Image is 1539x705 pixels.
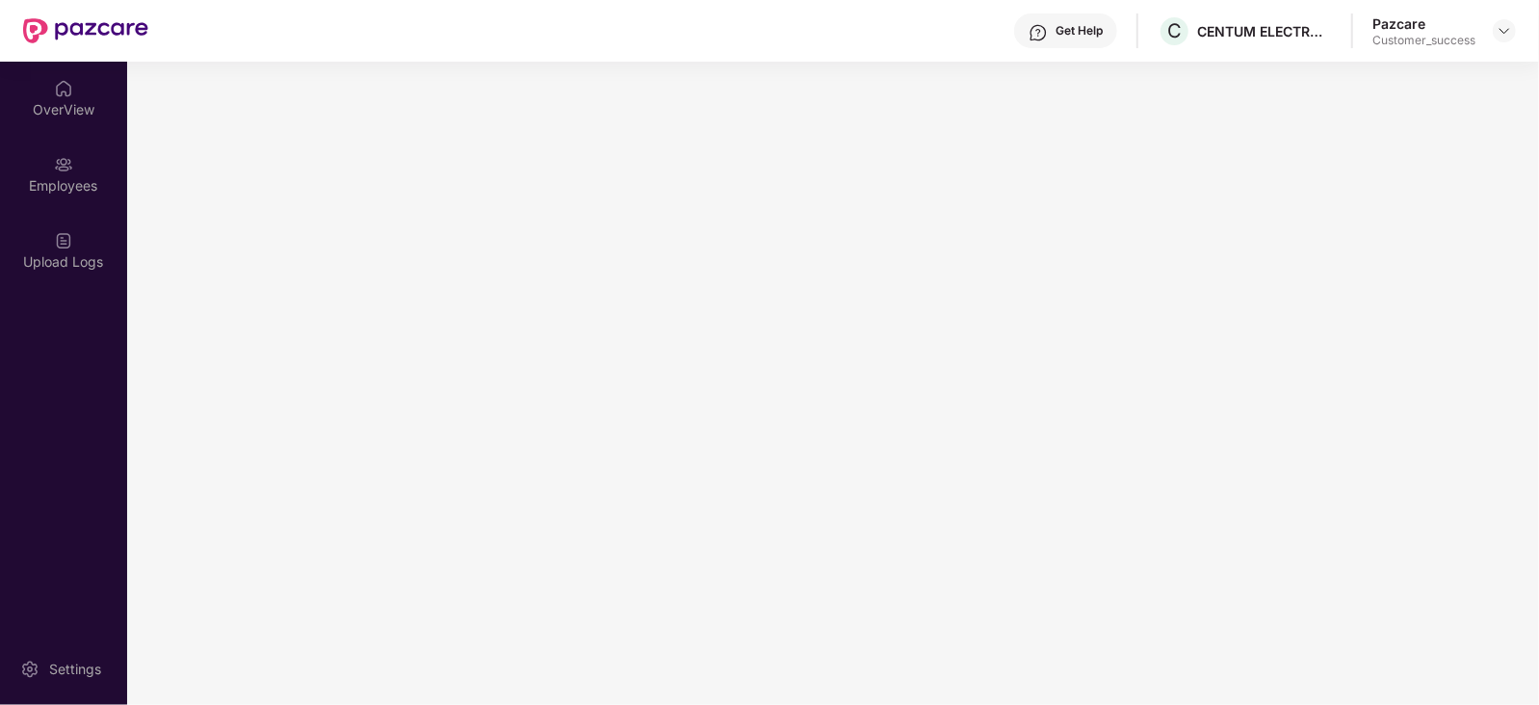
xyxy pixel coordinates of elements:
img: svg+xml;base64,PHN2ZyBpZD0iSGVscC0zMngzMiIgeG1sbnM9Imh0dHA6Ly93d3cudzMub3JnLzIwMDAvc3ZnIiB3aWR0aD... [1029,23,1048,42]
img: svg+xml;base64,PHN2ZyBpZD0iRHJvcGRvd24tMzJ4MzIiIHhtbG5zPSJodHRwOi8vd3d3LnczLm9yZy8yMDAwL3N2ZyIgd2... [1497,23,1512,39]
img: svg+xml;base64,PHN2ZyBpZD0iRW1wbG95ZWVzIiB4bWxucz0iaHR0cDovL3d3dy53My5vcmcvMjAwMC9zdmciIHdpZHRoPS... [54,155,73,174]
div: Customer_success [1372,33,1475,48]
div: CENTUM ELECTRONICS LIMITED [1197,22,1332,40]
span: C [1167,19,1182,42]
img: svg+xml;base64,PHN2ZyBpZD0iSG9tZSIgeG1sbnM9Imh0dHA6Ly93d3cudzMub3JnLzIwMDAvc3ZnIiB3aWR0aD0iMjAiIG... [54,79,73,98]
img: svg+xml;base64,PHN2ZyBpZD0iVXBsb2FkX0xvZ3MiIGRhdGEtbmFtZT0iVXBsb2FkIExvZ3MiIHhtbG5zPSJodHRwOi8vd3... [54,231,73,250]
div: Settings [43,660,107,679]
img: New Pazcare Logo [23,18,148,43]
div: Get Help [1056,23,1103,39]
div: Pazcare [1372,14,1475,33]
img: svg+xml;base64,PHN2ZyBpZD0iU2V0dGluZy0yMHgyMCIgeG1sbnM9Imh0dHA6Ly93d3cudzMub3JnLzIwMDAvc3ZnIiB3aW... [20,660,39,679]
